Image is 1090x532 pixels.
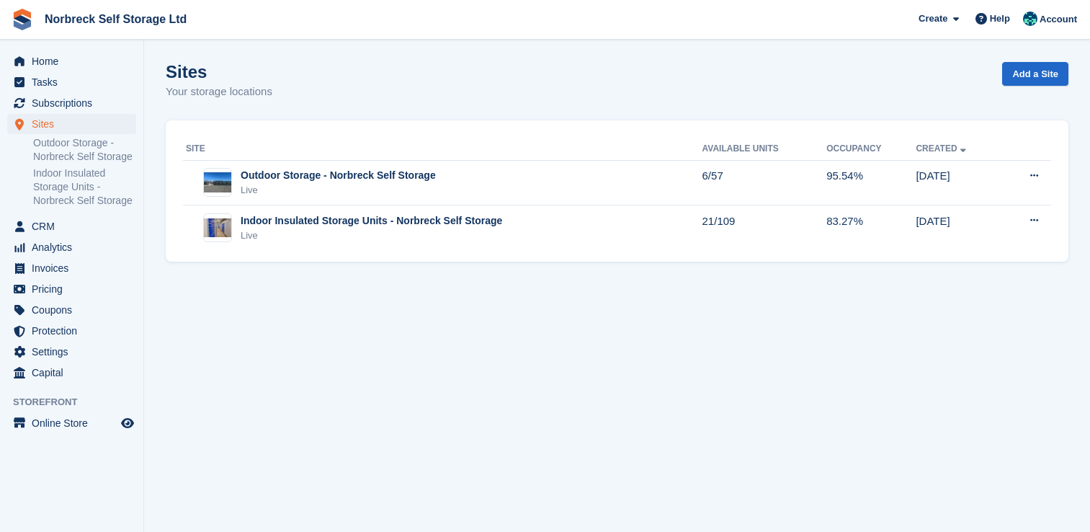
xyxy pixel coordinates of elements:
th: Site [183,138,702,161]
h1: Sites [166,62,272,81]
span: Analytics [32,237,118,257]
a: menu [7,72,136,92]
div: Live [241,229,502,243]
a: Indoor Insulated Storage Units - Norbreck Self Storage [33,167,136,208]
span: Storefront [13,395,143,409]
td: 95.54% [826,160,916,205]
td: 6/57 [702,160,827,205]
td: [DATE] [916,160,1001,205]
a: menu [7,363,136,383]
span: Capital [32,363,118,383]
span: Sites [32,114,118,134]
img: Image of Indoor Insulated Storage Units - Norbreck Self Storage site [204,218,231,237]
div: Indoor Insulated Storage Units - Norbreck Self Storage [241,213,502,229]
img: Image of Outdoor Storage - Norbreck Self Storage site [204,172,231,193]
a: Created [916,143,968,154]
a: menu [7,413,136,433]
div: Live [241,183,436,198]
a: Outdoor Storage - Norbreck Self Storage [33,136,136,164]
span: Settings [32,342,118,362]
a: menu [7,114,136,134]
a: menu [7,321,136,341]
span: Create [919,12,947,26]
a: menu [7,342,136,362]
a: menu [7,300,136,320]
img: Sally King [1023,12,1037,26]
a: Preview store [119,414,136,432]
td: 83.27% [826,205,916,250]
a: menu [7,93,136,113]
th: Occupancy [826,138,916,161]
a: menu [7,279,136,299]
a: menu [7,216,136,236]
span: Pricing [32,279,118,299]
span: Home [32,51,118,71]
a: Add a Site [1002,62,1068,86]
p: Your storage locations [166,84,272,100]
a: menu [7,258,136,278]
span: Invoices [32,258,118,278]
span: Help [990,12,1010,26]
span: Protection [32,321,118,341]
a: Norbreck Self Storage Ltd [39,7,192,31]
th: Available Units [702,138,827,161]
span: Subscriptions [32,93,118,113]
div: Outdoor Storage - Norbreck Self Storage [241,168,436,183]
td: 21/109 [702,205,827,250]
span: Online Store [32,413,118,433]
a: menu [7,51,136,71]
a: menu [7,237,136,257]
span: CRM [32,216,118,236]
span: Coupons [32,300,118,320]
td: [DATE] [916,205,1001,250]
span: Tasks [32,72,118,92]
span: Account [1040,12,1077,27]
img: stora-icon-8386f47178a22dfd0bd8f6a31ec36ba5ce8667c1dd55bd0f319d3a0aa187defe.svg [12,9,33,30]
